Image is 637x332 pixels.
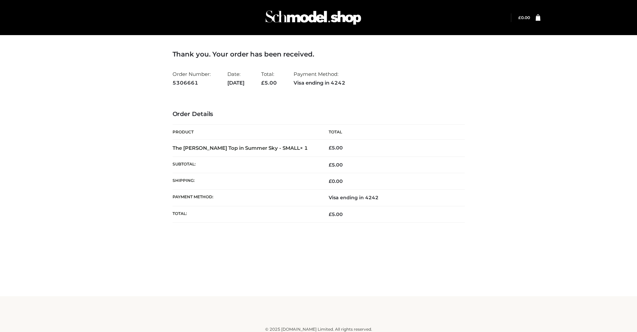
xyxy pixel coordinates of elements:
[518,15,530,20] a: £0.00
[173,156,319,173] th: Subtotal:
[227,68,244,89] li: Date:
[227,79,244,87] strong: [DATE]
[329,211,332,217] span: £
[173,79,211,87] strong: 5306661
[263,4,363,31] img: Schmodel Admin 964
[329,162,343,168] span: 5.00
[173,173,319,190] th: Shipping:
[173,68,211,89] li: Order Number:
[329,178,332,184] span: £
[319,125,465,140] th: Total
[319,190,465,206] td: Visa ending in 4242
[294,68,345,89] li: Payment Method:
[261,80,264,86] span: £
[518,15,521,20] span: £
[329,178,343,184] bdi: 0.00
[173,125,319,140] th: Product
[173,190,319,206] th: Payment method:
[261,80,277,86] span: 5.00
[518,15,530,20] bdi: 0.00
[329,211,343,217] span: 5.00
[173,50,465,58] h3: Thank you. Your order has been received.
[261,68,277,89] li: Total:
[329,145,332,151] span: £
[173,206,319,222] th: Total:
[329,145,343,151] bdi: 5.00
[329,162,332,168] span: £
[294,79,345,87] strong: Visa ending in 4242
[173,145,308,151] strong: The [PERSON_NAME] Top in Summer Sky - SMALL
[300,145,308,151] strong: × 1
[173,111,465,118] h3: Order Details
